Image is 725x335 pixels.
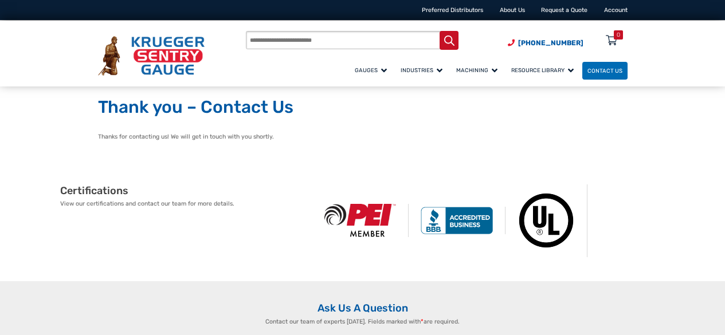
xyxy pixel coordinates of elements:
span: [PHONE_NUMBER] [518,39,583,47]
span: Machining [456,67,497,73]
a: Contact Us [582,62,628,80]
a: About Us [500,6,525,14]
a: Phone Number (920) 434-8860 [508,38,583,48]
span: Gauges [355,67,387,73]
h2: Certifications [60,184,312,198]
a: Industries [395,60,451,80]
p: View our certifications and contact our team for more details. [60,199,312,208]
a: Request a Quote [541,6,587,14]
img: PEI Member [312,204,409,237]
a: Preferred Distributors [422,6,483,14]
img: Krueger Sentry Gauge [98,36,205,76]
h1: Thank you – Contact Us [98,97,628,119]
p: Thanks for contacting us! We will get in touch with you shortly. [98,132,628,141]
span: Resource Library [511,67,574,73]
span: Industries [401,67,442,73]
a: Resource Library [506,60,582,80]
h2: Ask Us A Question [98,302,628,315]
p: Contact our team of experts [DATE]. Fields marked with are required. [223,317,503,326]
div: 0 [617,30,620,40]
img: Underwriters Laboratories [505,184,587,257]
span: Contact Us [587,68,622,74]
img: BBB [409,207,505,234]
a: Machining [451,60,506,80]
a: Gauges [350,60,395,80]
a: Account [604,6,628,14]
